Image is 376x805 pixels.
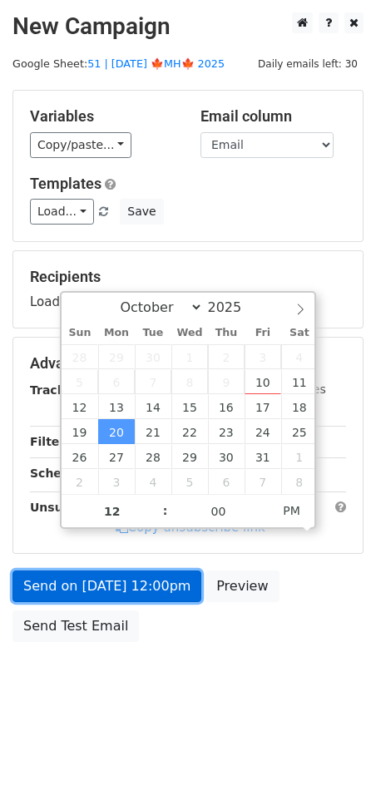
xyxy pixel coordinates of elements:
[281,369,318,394] span: October 11, 2025
[30,175,101,192] a: Templates
[245,369,281,394] span: October 10, 2025
[87,57,225,70] a: 51 | [DATE] 🍁MH🍁 2025
[171,419,208,444] span: October 22, 2025
[252,55,364,73] span: Daily emails left: 30
[135,394,171,419] span: October 14, 2025
[245,328,281,338] span: Fri
[135,419,171,444] span: October 21, 2025
[98,394,135,419] span: October 13, 2025
[30,354,346,373] h5: Advanced
[62,369,98,394] span: October 5, 2025
[281,344,318,369] span: October 4, 2025
[171,328,208,338] span: Wed
[12,570,201,602] a: Send on [DATE] 12:00pm
[260,381,325,398] label: UTM Codes
[208,344,245,369] span: October 2, 2025
[245,444,281,469] span: October 31, 2025
[171,344,208,369] span: October 1, 2025
[208,394,245,419] span: October 16, 2025
[98,469,135,494] span: November 3, 2025
[98,419,135,444] span: October 20, 2025
[30,501,111,514] strong: Unsubscribe
[171,394,208,419] span: October 15, 2025
[62,394,98,419] span: October 12, 2025
[62,469,98,494] span: November 2, 2025
[203,299,263,315] input: Year
[200,107,346,126] h5: Email column
[281,419,318,444] span: October 25, 2025
[135,369,171,394] span: October 7, 2025
[98,344,135,369] span: September 29, 2025
[98,369,135,394] span: October 6, 2025
[208,328,245,338] span: Thu
[62,328,98,338] span: Sun
[30,107,176,126] h5: Variables
[30,383,86,397] strong: Tracking
[30,435,72,448] strong: Filters
[245,419,281,444] span: October 24, 2025
[30,132,131,158] a: Copy/paste...
[12,12,364,41] h2: New Campaign
[245,469,281,494] span: November 7, 2025
[208,444,245,469] span: October 30, 2025
[62,419,98,444] span: October 19, 2025
[293,725,376,805] iframe: Chat Widget
[116,520,265,535] a: Copy unsubscribe link
[135,328,171,338] span: Tue
[135,444,171,469] span: October 28, 2025
[62,344,98,369] span: September 28, 2025
[171,469,208,494] span: November 5, 2025
[120,199,163,225] button: Save
[281,328,318,338] span: Sat
[281,444,318,469] span: November 1, 2025
[12,57,225,70] small: Google Sheet:
[168,495,270,528] input: Minute
[269,494,314,527] span: Click to toggle
[208,369,245,394] span: October 9, 2025
[98,328,135,338] span: Mon
[30,467,90,480] strong: Schedule
[205,570,279,602] a: Preview
[135,469,171,494] span: November 4, 2025
[12,610,139,642] a: Send Test Email
[252,57,364,70] a: Daily emails left: 30
[245,344,281,369] span: October 3, 2025
[135,344,171,369] span: September 30, 2025
[208,419,245,444] span: October 23, 2025
[30,268,346,286] h5: Recipients
[281,469,318,494] span: November 8, 2025
[163,494,168,527] span: :
[30,199,94,225] a: Load...
[30,268,346,311] div: Loading...
[281,394,318,419] span: October 18, 2025
[62,444,98,469] span: October 26, 2025
[171,444,208,469] span: October 29, 2025
[171,369,208,394] span: October 8, 2025
[98,444,135,469] span: October 27, 2025
[62,495,163,528] input: Hour
[245,394,281,419] span: October 17, 2025
[208,469,245,494] span: November 6, 2025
